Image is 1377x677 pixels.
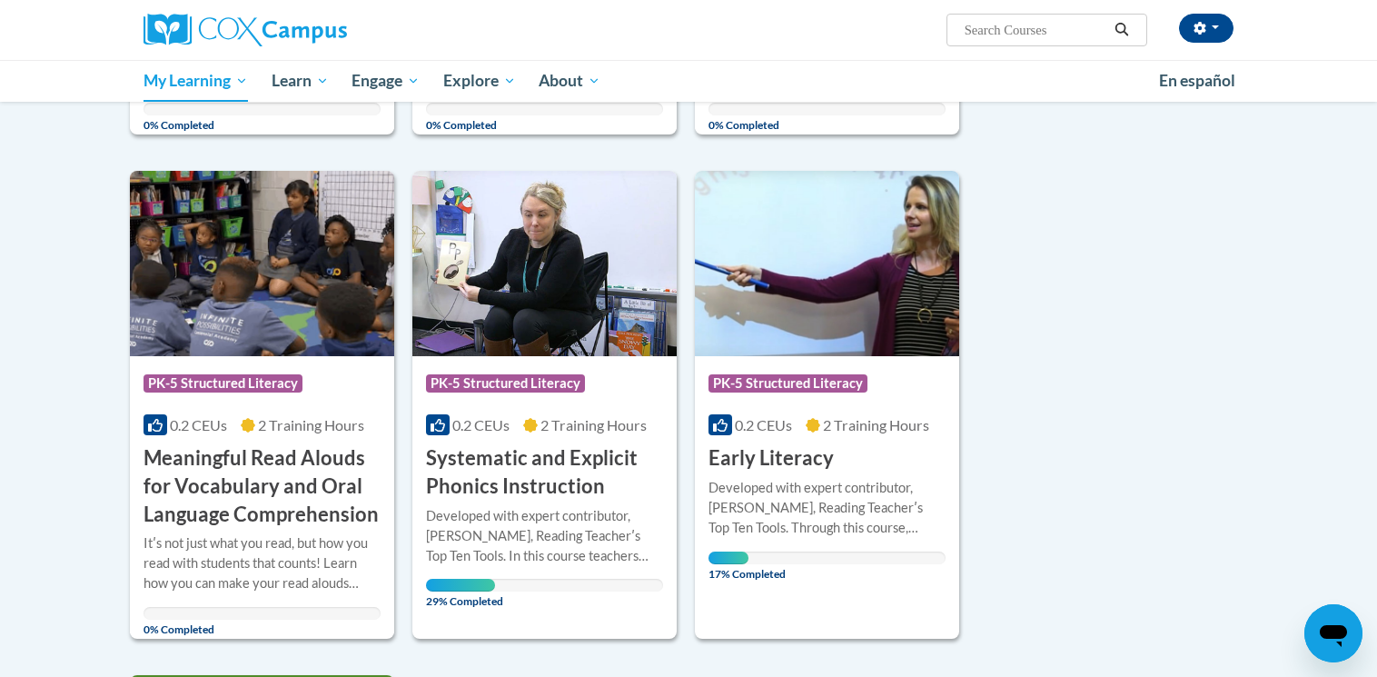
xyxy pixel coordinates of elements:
[272,70,329,92] span: Learn
[144,14,489,46] a: Cox Campus
[1179,14,1233,43] button: Account Settings
[431,60,528,102] a: Explore
[1159,71,1235,90] span: En español
[352,70,420,92] span: Engage
[695,171,959,356] img: Course Logo
[132,60,260,102] a: My Learning
[735,416,792,433] span: 0.2 CEUs
[443,70,516,92] span: Explore
[708,552,748,581] span: 17% Completed
[144,374,302,393] span: PK-5 Structured Literacy
[540,416,647,433] span: 2 Training Hours
[539,70,600,92] span: About
[1108,19,1135,41] button: Search
[144,533,381,593] div: Itʹs not just what you read, but how you read with students that counts! Learn how you can make y...
[144,14,347,46] img: Cox Campus
[426,579,495,608] span: 29% Completed
[708,552,748,564] div: Your progress
[426,374,585,393] span: PK-5 Structured Literacy
[528,60,613,102] a: About
[412,171,677,639] a: Course LogoPK-5 Structured Literacy0.2 CEUs2 Training Hours Systematic and Explicit Phonics Instr...
[823,416,929,433] span: 2 Training Hours
[426,579,495,592] div: Your progress
[426,506,663,566] div: Developed with expert contributor, [PERSON_NAME], Reading Teacherʹs Top Ten Tools. In this course...
[116,60,1261,102] div: Main menu
[708,478,946,538] div: Developed with expert contributor, [PERSON_NAME], Reading Teacherʹs Top Ten Tools. Through this c...
[130,171,394,356] img: Course Logo
[412,171,677,356] img: Course Logo
[340,60,431,102] a: Engage
[1304,604,1362,662] iframe: Button to launch messaging window
[144,444,381,528] h3: Meaningful Read Alouds for Vocabulary and Oral Language Comprehension
[963,19,1108,41] input: Search Courses
[426,444,663,501] h3: Systematic and Explicit Phonics Instruction
[144,70,248,92] span: My Learning
[130,171,394,639] a: Course LogoPK-5 Structured Literacy0.2 CEUs2 Training Hours Meaningful Read Alouds for Vocabulary...
[452,416,510,433] span: 0.2 CEUs
[708,374,867,393] span: PK-5 Structured Literacy
[260,60,341,102] a: Learn
[170,416,227,433] span: 0.2 CEUs
[695,171,959,639] a: Course LogoPK-5 Structured Literacy0.2 CEUs2 Training Hours Early LiteracyDeveloped with expert c...
[258,416,364,433] span: 2 Training Hours
[708,444,834,473] h3: Early Literacy
[1147,62,1247,100] a: En español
